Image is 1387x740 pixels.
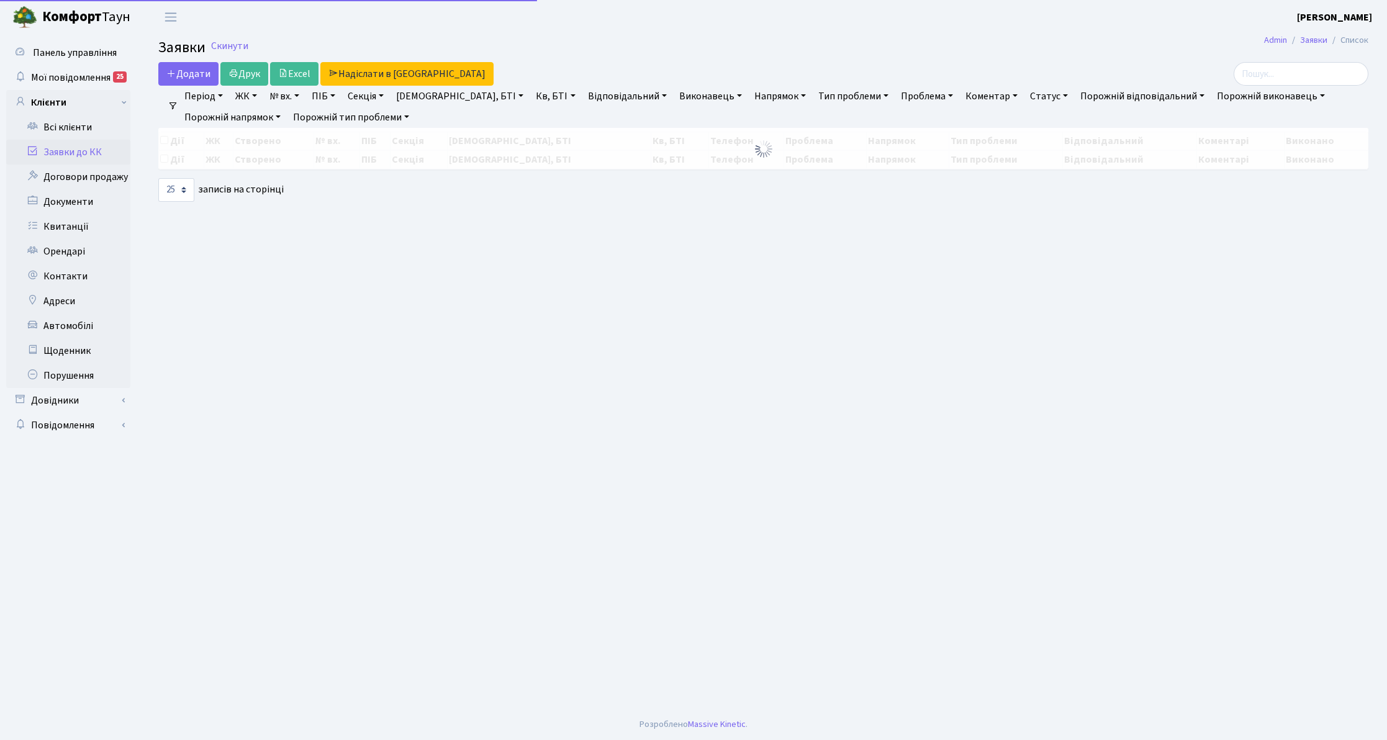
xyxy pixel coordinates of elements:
[211,40,248,52] a: Скинути
[1264,34,1287,47] a: Admin
[1300,34,1327,47] a: Заявки
[31,71,111,84] span: Мої повідомлення
[158,178,194,202] select: записів на сторінці
[6,90,130,115] a: Клієнти
[179,86,228,107] a: Період
[531,86,580,107] a: Кв, БТІ
[320,62,494,86] a: Надіслати в [GEOGRAPHIC_DATA]
[230,86,262,107] a: ЖК
[158,62,219,86] a: Додати
[6,264,130,289] a: Контакти
[6,289,130,314] a: Адреси
[6,363,130,388] a: Порушення
[6,214,130,239] a: Квитанції
[6,165,130,189] a: Договори продажу
[896,86,958,107] a: Проблема
[1212,86,1330,107] a: Порожній виконавець
[583,86,672,107] a: Відповідальний
[688,718,746,731] a: Massive Kinetic
[1245,27,1387,53] nav: breadcrumb
[960,86,1023,107] a: Коментар
[270,62,319,86] a: Excel
[158,178,284,202] label: записів на сторінці
[42,7,130,28] span: Таун
[6,413,130,438] a: Повідомлення
[6,338,130,363] a: Щоденник
[1327,34,1368,47] li: Список
[639,718,748,731] div: Розроблено .
[33,46,117,60] span: Панель управління
[391,86,528,107] a: [DEMOGRAPHIC_DATA], БТІ
[6,65,130,90] a: Мої повідомлення25
[6,115,130,140] a: Всі клієнти
[754,139,774,159] img: Обробка...
[179,107,286,128] a: Порожній напрямок
[6,140,130,165] a: Заявки до КК
[166,67,210,81] span: Додати
[1075,86,1209,107] a: Порожній відповідальний
[288,107,414,128] a: Порожній тип проблеми
[158,37,206,58] span: Заявки
[813,86,893,107] a: Тип проблеми
[1297,11,1372,24] b: [PERSON_NAME]
[1025,86,1073,107] a: Статус
[749,86,811,107] a: Напрямок
[113,71,127,83] div: 25
[6,189,130,214] a: Документи
[155,7,186,27] button: Переключити навігацію
[220,62,268,86] a: Друк
[264,86,304,107] a: № вх.
[6,314,130,338] a: Автомобілі
[1297,10,1372,25] a: [PERSON_NAME]
[42,7,102,27] b: Комфорт
[6,388,130,413] a: Довідники
[307,86,340,107] a: ПІБ
[6,239,130,264] a: Орендарі
[1234,62,1368,86] input: Пошук...
[12,5,37,30] img: logo.png
[674,86,747,107] a: Виконавець
[343,86,389,107] a: Секція
[6,40,130,65] a: Панель управління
